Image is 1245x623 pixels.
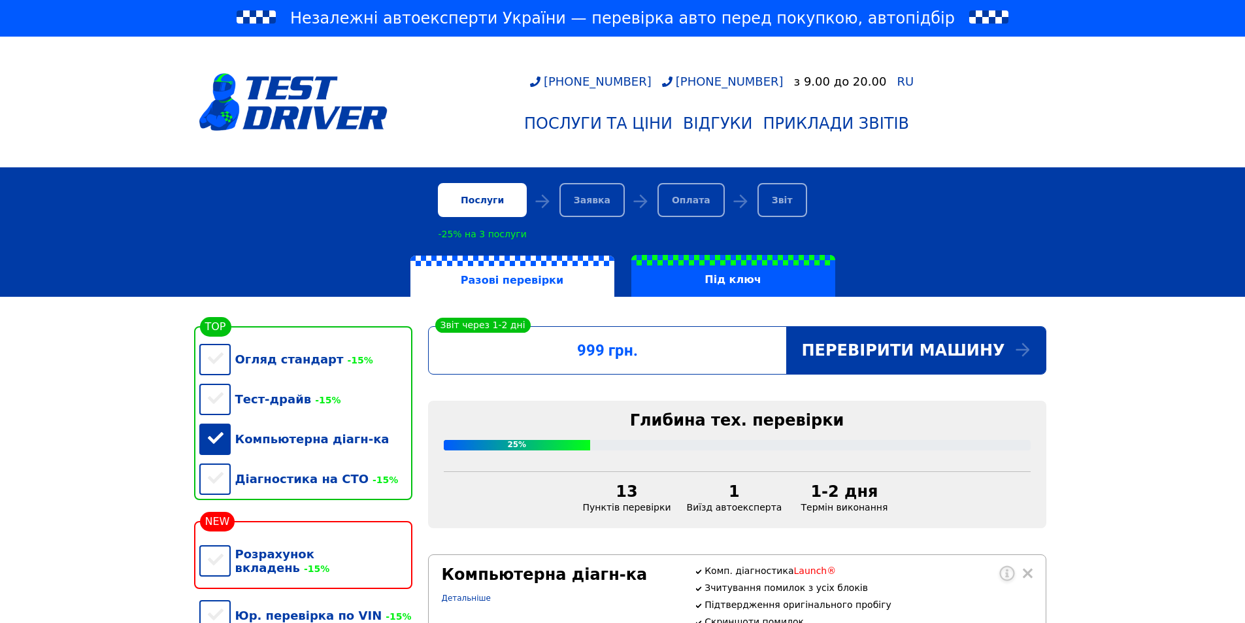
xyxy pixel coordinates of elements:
[290,8,955,29] span: Незалежні автоексперти України — перевірка авто перед покупкою, автопідбір
[758,109,914,138] a: Приклади звітів
[679,482,790,513] div: Виїзд автоексперта
[429,341,786,360] div: 999 грн.
[897,75,914,88] span: RU
[438,183,526,217] div: Послуги
[797,482,891,501] div: 1-2 дня
[631,255,835,297] label: Під ключ
[683,114,753,133] div: Відгуки
[530,75,652,88] a: [PHONE_NUMBER]
[199,419,412,459] div: Компьютерна діагн-ка
[705,565,1032,576] p: Комп. діагностика
[794,565,837,576] span: Launch®
[438,229,526,239] div: -25% на 3 послуги
[444,411,1031,429] div: Глибина тех. перевірки
[311,395,340,405] span: -15%
[623,255,844,297] a: Під ключ
[444,440,591,450] div: 25%
[369,475,398,485] span: -15%
[524,114,672,133] div: Послуги та Ціни
[583,482,671,501] div: 13
[442,594,491,603] a: Детальніше
[300,564,329,574] span: -15%
[786,327,1046,374] div: Перевірити машину
[519,109,678,138] a: Послуги та Ціни
[662,75,784,88] a: [PHONE_NUMBER]
[678,109,758,138] a: Відгуки
[763,114,909,133] div: Приклади звітів
[410,256,614,297] label: Разові перевірки
[559,183,625,217] div: Заявка
[382,611,411,622] span: -15%
[343,355,373,365] span: -15%
[657,183,725,217] div: Оплата
[789,482,899,513] div: Термін виконання
[705,582,1032,593] p: Зчитування помилок з усіх блоків
[199,379,412,419] div: Тест-драйв
[199,534,412,588] div: Розрахунок вкладень
[199,42,388,162] a: logotype@3x
[897,76,914,88] a: RU
[199,459,412,499] div: Діагностика на СТО
[575,482,679,513] div: Пунктів перевірки
[794,75,887,88] div: з 9.00 до 20.00
[199,339,412,379] div: Огляд стандарт
[687,482,782,501] div: 1
[442,565,679,584] div: Компьютерна діагн-ка
[705,599,1032,610] p: Підтвердження оригінального пробігу
[757,183,807,217] div: Звіт
[199,73,388,131] img: logotype@3x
